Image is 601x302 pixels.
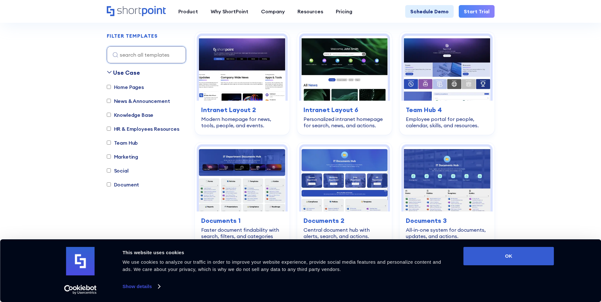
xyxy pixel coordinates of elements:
[255,5,291,18] a: Company
[107,113,111,117] input: Knowledge Base
[107,99,111,103] input: News & Announcement
[405,5,454,18] a: Schedule Demo
[107,167,129,174] label: Social
[400,32,494,135] a: Team Hub 4 – SharePoint Employee Portal Template: Employee portal for people, calendar, skills, a...
[406,227,488,239] div: All-in-one system for documents, updates, and actions.
[178,8,198,15] div: Product
[107,155,111,159] input: Marketing
[304,116,386,129] div: Personalized intranet homepage for search, news, and actions.
[123,249,449,256] div: This website uses cookies
[487,229,601,302] iframe: Chat Widget
[107,139,138,147] label: Team Hub
[297,32,392,135] a: Intranet Layout 6 – SharePoint Homepage Design: Personalized intranet homepage for search, news, ...
[113,68,140,77] div: Use Case
[172,5,204,18] a: Product
[107,46,186,63] input: search all templates
[201,116,283,129] div: Modern homepage for news, tools, people, and events.
[107,169,111,173] input: Social
[107,83,144,91] label: Home Pages
[329,5,359,18] a: Pricing
[195,142,290,246] a: Documents 1 – SharePoint Document Library Template: Faster document findability with search, filt...
[107,125,179,133] label: HR & Employees Resources
[123,282,160,291] a: Show details
[464,247,554,265] button: OK
[195,32,290,135] a: Intranet Layout 2 – SharePoint Homepage Design: Modern homepage for news, tools, people, and even...
[297,8,323,15] div: Resources
[201,216,283,225] h3: Documents 1
[404,147,490,211] img: Documents 3 – Document Management System Template: All-in-one system for documents, updates, and ...
[336,8,352,15] div: Pricing
[211,8,248,15] div: Why ShortPoint
[107,111,154,119] label: Knowledge Base
[107,181,139,188] label: Document
[107,97,170,105] label: News & Announcement
[123,259,441,272] span: We use cookies to analyze our traffic in order to improve your website experience, provide social...
[107,141,111,145] input: Team Hub
[199,147,285,211] img: Documents 1 – SharePoint Document Library Template: Faster document findability with search, filt...
[304,105,386,115] h3: Intranet Layout 6
[201,105,283,115] h3: Intranet Layout 2
[107,85,111,89] input: Home Pages
[53,285,108,294] a: Usercentrics Cookiebot - opens in a new window
[66,247,95,275] img: logo
[459,5,495,18] a: Start Trial
[107,6,166,17] a: Home
[204,5,255,18] a: Why ShortPoint
[107,127,111,131] input: HR & Employees Resources
[304,227,386,239] div: Central document hub with alerts, search, and actions.
[297,142,392,246] a: Documents 2 – Document Management Template: Central document hub with alerts, search, and actions...
[291,5,329,18] a: Resources
[107,183,111,187] input: Document
[301,147,388,211] img: Documents 2 – Document Management Template: Central document hub with alerts, search, and actions.
[199,36,285,101] img: Intranet Layout 2 – SharePoint Homepage Design: Modern homepage for news, tools, people, and events.
[201,227,283,239] div: Faster document findability with search, filters, and categories
[261,8,285,15] div: Company
[404,36,490,101] img: Team Hub 4 – SharePoint Employee Portal Template: Employee portal for people, calendar, skills, a...
[406,105,488,115] h3: Team Hub 4
[107,34,158,39] div: FILTER TEMPLATES
[406,216,488,225] h3: Documents 3
[304,216,386,225] h3: Documents 2
[107,153,138,160] label: Marketing
[406,116,488,129] div: Employee portal for people, calendar, skills, and resources.
[400,142,494,246] a: Documents 3 – Document Management System Template: All-in-one system for documents, updates, and ...
[301,36,388,101] img: Intranet Layout 6 – SharePoint Homepage Design: Personalized intranet homepage for search, news, ...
